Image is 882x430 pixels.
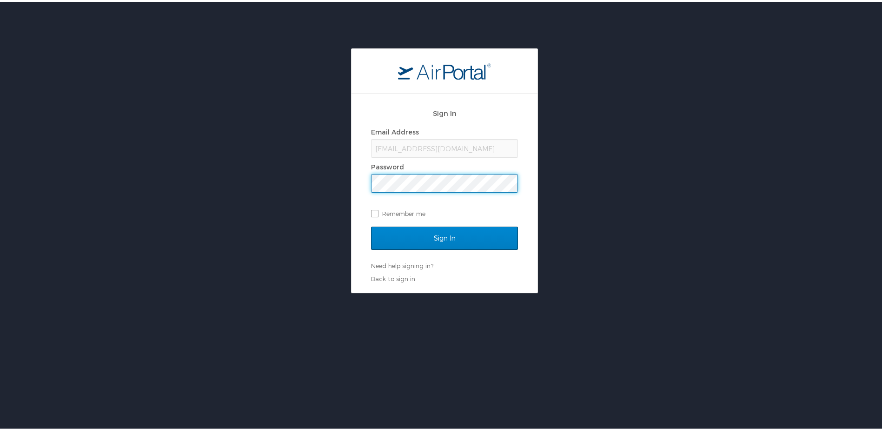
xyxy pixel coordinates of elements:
input: Sign In [371,225,518,248]
a: Back to sign in [371,273,415,281]
a: Need help signing in? [371,260,433,268]
label: Password [371,161,404,169]
label: Email Address [371,126,419,134]
img: logo [398,61,491,78]
label: Remember me [371,205,518,219]
h2: Sign In [371,106,518,117]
